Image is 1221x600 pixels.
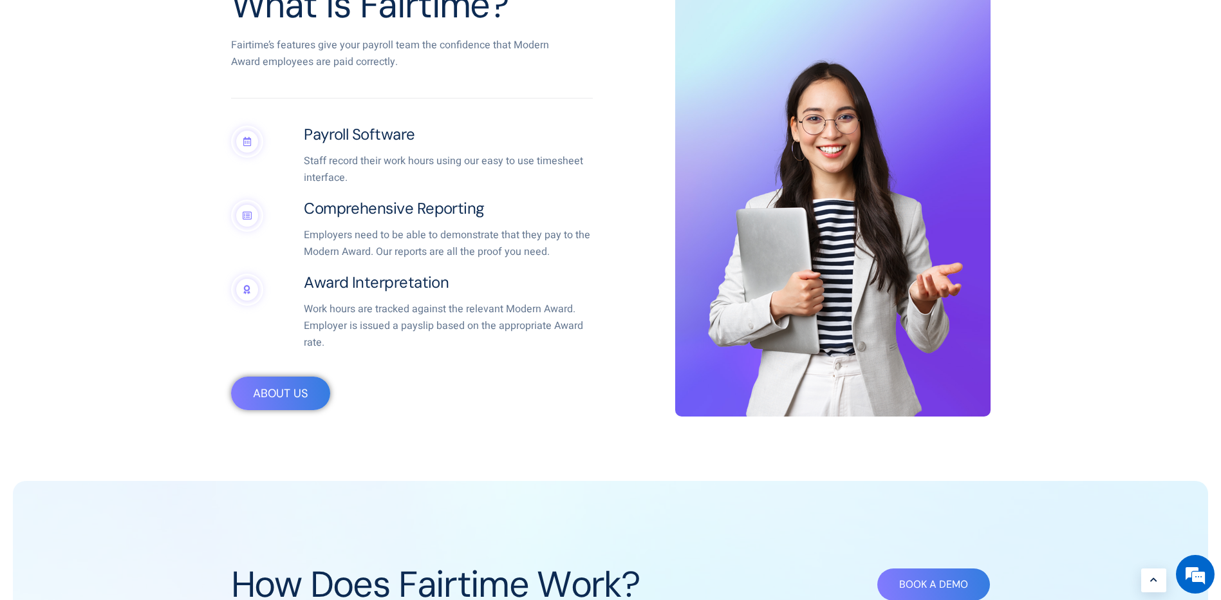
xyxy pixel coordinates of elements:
span: BOOK A DEMO [899,579,968,590]
div: Fairtime’s features give your payroll team the confidence that Modern Award employees are paid co... [231,37,566,70]
h5: Comprehensive Reporting [304,200,597,218]
div: Work hours are tracked against the relevant Modern Award. Employer is issued a payslip based on t... [304,301,597,351]
a: ABOUT US [231,377,330,410]
span: ABOUT US [253,388,308,399]
div: Staff record their work hours using our easy to use timesheet interface. [304,153,597,186]
a: Learn More [1141,568,1166,592]
div: Employers need to be able to demonstrate that they pay to the Modern Award. Our reports are all t... [304,227,597,260]
h5: Award Interpretation [304,274,597,292]
h5: Payroll Software​ [304,126,597,144]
